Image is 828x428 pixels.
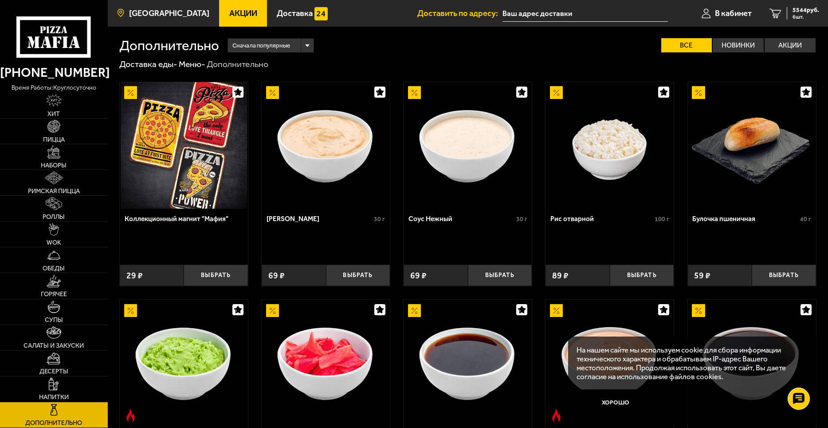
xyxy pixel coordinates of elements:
label: Акции [765,38,816,52]
div: Рис отварной [550,215,652,223]
a: АкционныйИмбирь [262,300,390,426]
span: 59 ₽ [694,271,710,280]
button: Выбрать [184,265,248,286]
span: WOK [47,239,61,246]
label: Новинки [713,38,764,52]
span: Наборы [41,162,67,168]
a: АкционныйОстрое блюдоВасаби [120,300,248,426]
span: Хит [47,111,60,117]
div: Дополнительно [207,59,268,70]
img: Васаби [121,300,247,426]
a: АкционныйТерияки соус [688,300,816,426]
a: АкционныйБулочка пшеничная [688,82,816,209]
img: 15daf4d41897b9f0e9f617042186c801.svg [314,7,327,20]
a: АкционныйОстрое блюдоСпайси соус [545,300,674,426]
img: Соус Нежный [404,82,531,209]
img: Акционный [408,304,421,317]
span: 69 ₽ [410,271,427,280]
span: [GEOGRAPHIC_DATA] [129,9,209,18]
span: Десерты [39,368,68,374]
span: 6 шт. [793,14,819,20]
span: 40 г [800,215,811,223]
img: Акционный [550,86,563,99]
img: Соус Деликатес [263,82,389,209]
img: Рис отварной [547,82,673,209]
span: 29 ₽ [126,271,143,280]
img: Акционный [550,304,563,317]
input: Ваш адрес доставки [502,5,668,22]
span: 30 г [374,215,385,223]
span: Сначала популярные [232,37,290,54]
div: Соус Нежный [408,215,514,223]
label: Все [661,38,712,52]
div: [PERSON_NAME] [267,215,372,223]
div: Булочка пшеничная [692,215,798,223]
a: АкционныйКоллекционный магнит "Мафия" [120,82,248,209]
a: Доставка еды- [119,59,177,69]
span: 89 ₽ [552,271,569,280]
img: Терияки соус [689,300,815,426]
span: В кабинет [715,9,752,18]
img: Спайси соус [547,300,673,426]
img: Акционный [692,304,705,317]
button: Выбрать [610,265,674,286]
img: Акционный [408,86,421,99]
span: Обеды [43,265,65,271]
span: Салаты и закуски [24,342,84,349]
a: АкционныйСоевый соус порционный [404,300,532,426]
span: Римская пицца [28,188,80,194]
img: Булочка пшеничная [689,82,815,209]
span: Акции [229,9,257,18]
span: Доставить по адресу: [417,9,502,18]
span: Роллы [43,214,65,220]
button: Выбрать [468,265,532,286]
a: АкционныйСоус Нежный [404,82,532,209]
img: Острое блюдо [124,409,137,422]
span: 69 ₽ [268,271,285,280]
span: Горячее [41,291,67,297]
span: Дополнительно [25,420,82,426]
img: Акционный [124,304,137,317]
button: Выбрать [326,265,390,286]
div: Коллекционный магнит "Мафия" [125,215,241,223]
img: Имбирь [263,300,389,426]
button: Хорошо [577,389,654,415]
img: Коллекционный магнит "Мафия" [121,82,247,209]
img: Акционный [266,304,279,317]
span: Супы [45,317,63,323]
a: Меню- [179,59,205,69]
span: 30 г [516,215,527,223]
img: Соевый соус порционный [404,300,531,426]
img: Акционный [266,86,279,99]
span: Доставка [277,9,313,18]
img: Акционный [692,86,705,99]
a: АкционныйРис отварной [545,82,674,209]
p: На нашем сайте мы используем cookie для сбора информации технического характера и обрабатываем IP... [577,345,802,381]
button: Выбрать [752,265,816,286]
img: Акционный [124,86,137,99]
span: Напитки [39,394,69,400]
h1: Дополнительно [119,39,219,52]
span: Пицца [43,136,65,143]
span: 100 г [655,215,669,223]
span: 5544 руб. [793,7,819,13]
a: АкционныйСоус Деликатес [262,82,390,209]
img: Острое блюдо [550,409,563,422]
